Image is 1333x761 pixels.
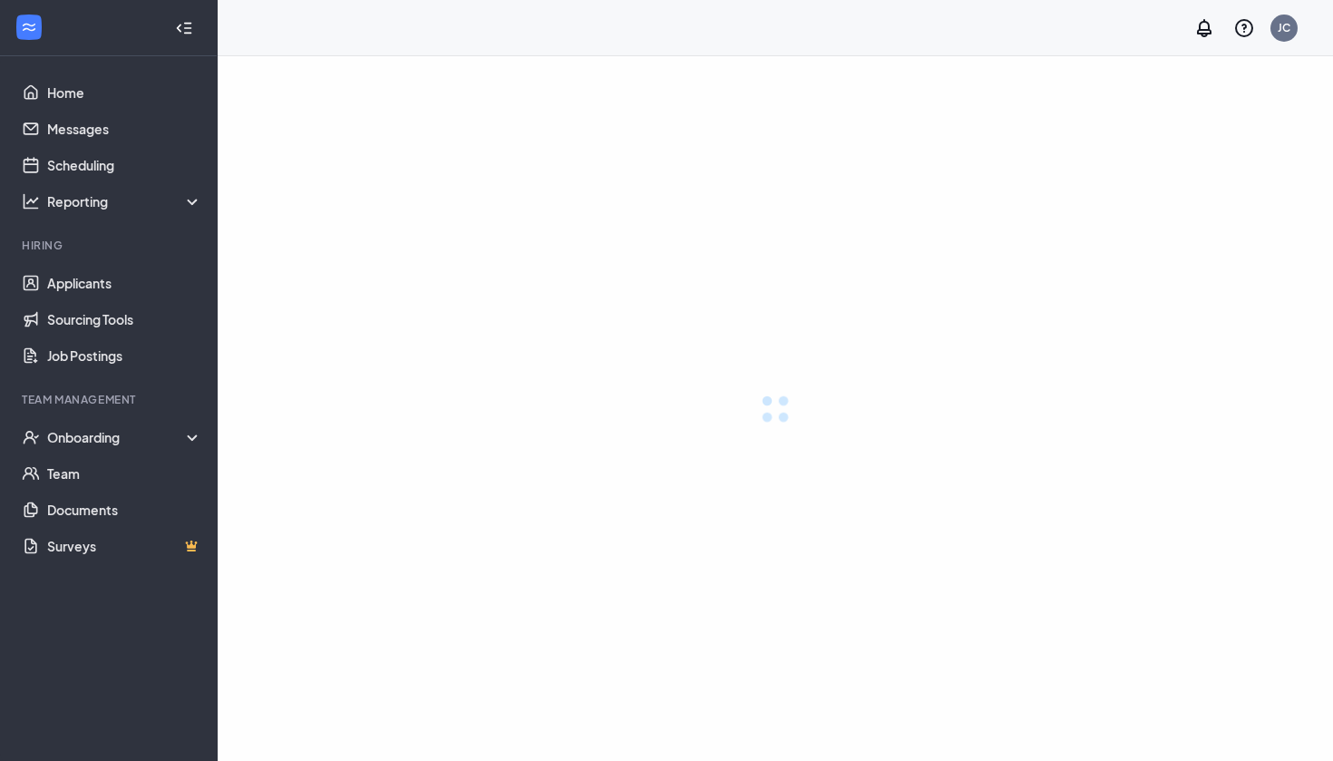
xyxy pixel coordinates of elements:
div: Reporting [47,192,203,210]
svg: Collapse [175,19,193,37]
a: Documents [47,492,202,528]
svg: QuestionInfo [1233,17,1255,39]
a: Scheduling [47,147,202,183]
svg: UserCheck [22,428,40,446]
a: Applicants [47,265,202,301]
svg: WorkstreamLogo [20,18,38,36]
a: Team [47,455,202,492]
div: Hiring [22,238,199,253]
a: Job Postings [47,337,202,374]
a: Sourcing Tools [47,301,202,337]
a: Home [47,74,202,111]
a: SurveysCrown [47,528,202,564]
div: JC [1278,20,1290,35]
svg: Notifications [1193,17,1215,39]
div: Team Management [22,392,199,407]
div: Onboarding [47,428,203,446]
a: Messages [47,111,202,147]
svg: Analysis [22,192,40,210]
